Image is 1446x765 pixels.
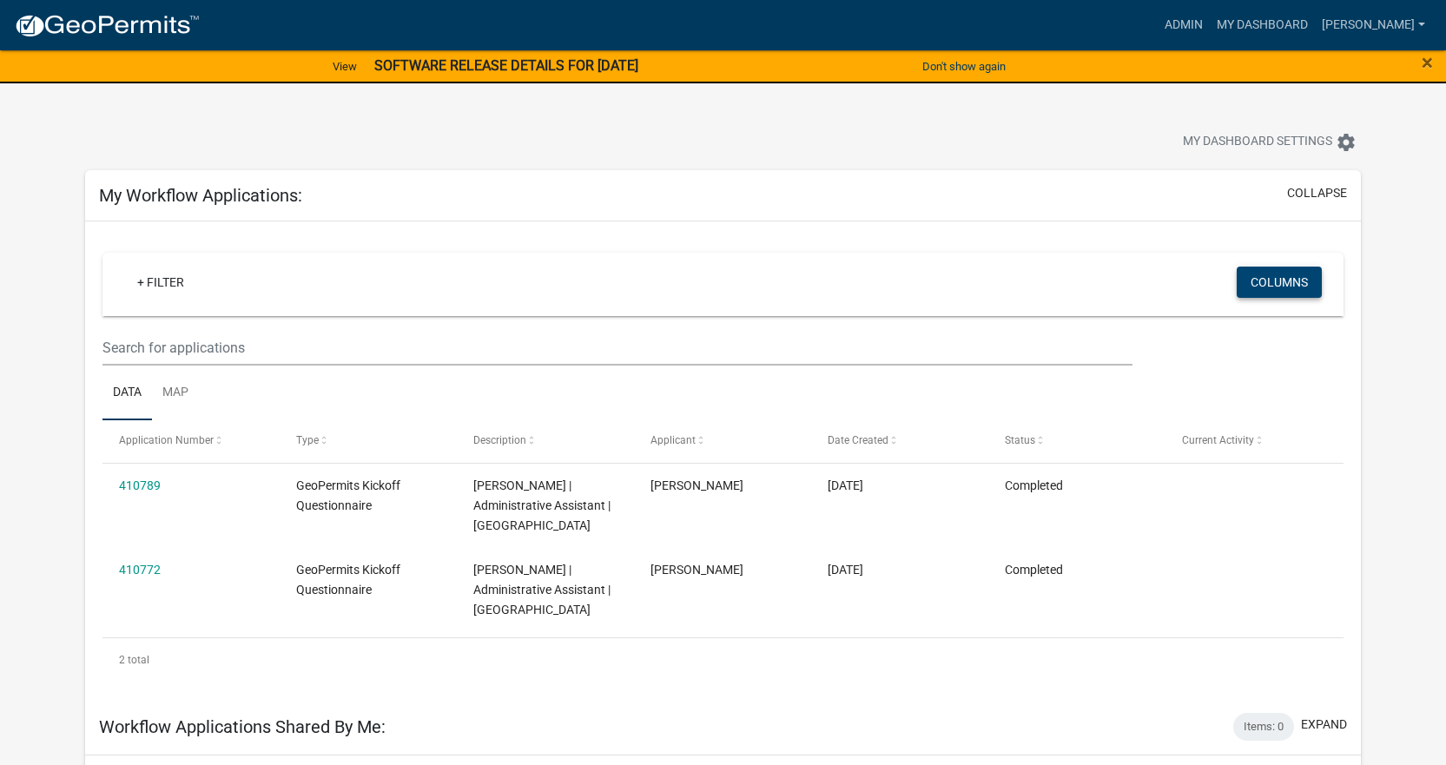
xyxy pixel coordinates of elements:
datatable-header-cell: Description [457,420,634,462]
span: Status [1005,434,1035,446]
a: View [326,52,364,81]
a: + Filter [123,267,198,298]
h5: Workflow Applications Shared By Me: [99,716,386,737]
a: 410789 [119,478,161,492]
button: collapse [1287,184,1347,202]
div: collapse [85,221,1361,699]
a: Admin [1158,9,1210,42]
span: Annie Nugent | Administrative Assistant | Johnson County Secondary Roads [473,563,611,617]
span: GeoPermits Kickoff Questionnaire [296,563,400,597]
datatable-header-cell: Date Created [811,420,988,462]
span: Completed [1005,563,1063,577]
span: Completed [1005,478,1063,492]
span: Applicant [650,434,696,446]
a: 410772 [119,563,161,577]
button: Don't show again [915,52,1013,81]
span: Annie Nugent [650,563,743,577]
span: Application Number [119,434,214,446]
input: Search for applications [102,330,1132,366]
span: Description [473,434,526,446]
span: GeoPermits Kickoff Questionnaire [296,478,400,512]
span: Annie Nugent [650,478,743,492]
span: Type [296,434,319,446]
i: settings [1336,132,1357,153]
a: Data [102,366,152,421]
datatable-header-cell: Current Activity [1165,420,1343,462]
span: My Dashboard Settings [1183,132,1332,153]
button: Close [1422,52,1433,73]
datatable-header-cell: Type [280,420,457,462]
span: 04/24/2025 [828,478,863,492]
span: Current Activity [1182,434,1254,446]
span: Date Created [828,434,888,446]
button: My Dashboard Settingssettings [1169,125,1370,159]
div: Items: 0 [1233,713,1294,741]
button: Columns [1237,267,1322,298]
span: 04/24/2025 [828,563,863,577]
datatable-header-cell: Applicant [634,420,811,462]
div: 2 total [102,638,1344,682]
a: Map [152,366,199,421]
h5: My Workflow Applications: [99,185,302,206]
span: × [1422,50,1433,75]
button: expand [1301,716,1347,734]
a: [PERSON_NAME] [1315,9,1432,42]
datatable-header-cell: Application Number [102,420,280,462]
span: Annie Nugent | Administrative Assistant | Johnson County Secondary Roads [473,478,611,532]
datatable-header-cell: Status [988,420,1165,462]
a: My Dashboard [1210,9,1315,42]
strong: SOFTWARE RELEASE DETAILS FOR [DATE] [374,57,638,74]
